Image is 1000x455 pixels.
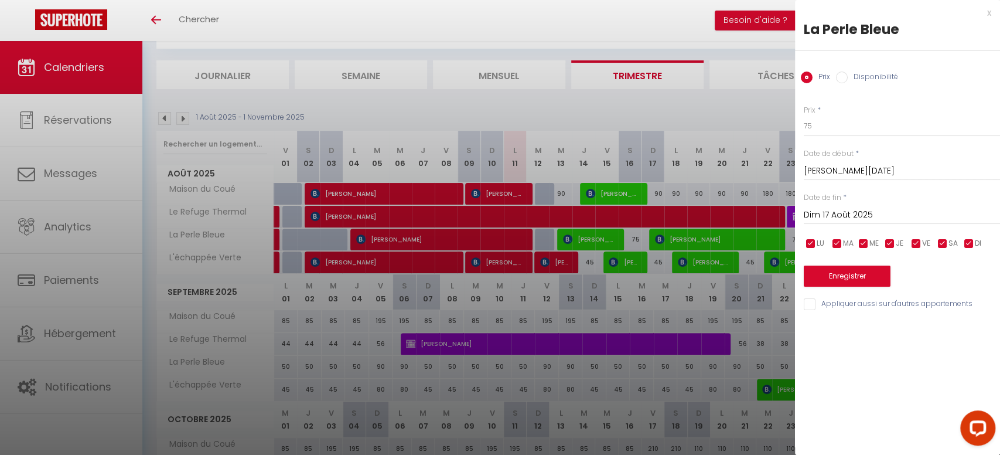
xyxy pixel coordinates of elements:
[804,148,854,159] label: Date de début
[804,105,815,116] label: Prix
[951,406,1000,455] iframe: LiveChat chat widget
[804,20,991,39] div: La Perle Bleue
[804,192,841,203] label: Date de fin
[975,238,981,249] span: DI
[948,238,958,249] span: SA
[813,72,830,84] label: Prix
[896,238,903,249] span: JE
[817,238,824,249] span: LU
[848,72,898,84] label: Disponibilité
[869,238,879,249] span: ME
[795,6,991,20] div: x
[804,266,890,287] button: Enregistrer
[843,238,854,249] span: MA
[922,238,930,249] span: VE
